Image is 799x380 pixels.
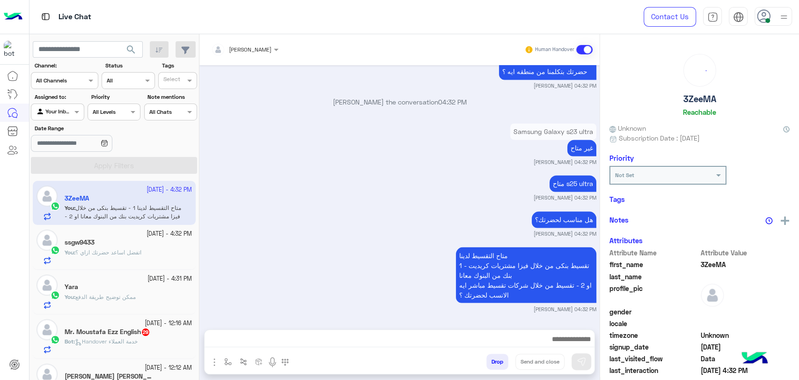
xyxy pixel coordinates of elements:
span: Attribute Name [609,248,699,258]
img: Logo [4,7,22,27]
img: WhatsApp [51,291,60,300]
small: [PERSON_NAME] 04:32 PM [534,230,596,238]
small: [DATE] - 12:12 AM [145,364,192,373]
span: Bot [65,338,73,345]
small: [PERSON_NAME] 04:32 PM [534,194,596,201]
span: Attribute Value [701,248,790,258]
small: [DATE] - 4:31 PM [147,275,192,283]
span: اتفضل اساعد حضرتك ازاي ؟ [75,249,141,256]
h6: Reachable [683,108,716,116]
p: 3/10/2025, 4:32 PM [510,123,596,140]
h6: Notes [609,216,629,224]
img: create order [255,358,263,365]
span: Unknown [701,330,790,340]
img: 1403182699927242 [4,41,21,58]
span: null [701,319,790,328]
h5: ssgw9433 [65,238,95,246]
b: Not Set [615,171,634,179]
span: [PERSON_NAME] [229,46,271,53]
span: 29 [142,328,149,336]
span: locale [609,319,699,328]
small: [PERSON_NAME] 04:32 PM [534,305,596,313]
h5: Mr. Moustafa Ezz English [65,328,150,336]
button: create order [251,354,267,369]
span: profile_pic [609,283,699,305]
img: Trigger scenario [240,358,247,365]
img: profile [778,11,790,23]
span: 3ZeeMA [701,260,790,269]
img: tab [733,12,744,22]
button: search [120,41,143,61]
span: You [65,293,74,300]
span: gender [609,307,699,317]
img: send voice note [267,357,278,368]
label: Status [105,61,154,70]
span: signup_date [609,342,699,352]
img: notes [765,217,773,224]
span: first_name [609,260,699,269]
span: ممكن توضيح طريقة الدفع [75,293,136,300]
small: Human Handover [535,46,574,53]
label: Priority [91,93,139,101]
img: add [781,216,789,225]
label: Channel: [35,61,97,70]
span: Unknown [609,123,646,133]
span: last_name [609,272,699,282]
span: timezone [609,330,699,340]
span: Data [701,354,790,364]
b: : [65,249,75,256]
img: send attachment [209,357,220,368]
button: Apply Filters [31,157,197,174]
span: search [125,44,137,55]
span: 04:32 PM [438,98,467,106]
small: [PERSON_NAME] 04:32 PM [534,158,596,166]
button: Send and close [515,354,564,370]
button: Drop [486,354,508,370]
label: Assigned to: [35,93,83,101]
h6: Attributes [609,236,643,245]
img: send message [577,357,586,366]
p: 3/10/2025, 4:32 PM [456,247,596,303]
span: You [65,249,74,256]
span: last_interaction [609,365,699,375]
p: [PERSON_NAME] the conversation [203,97,596,107]
img: select flow [224,358,232,365]
div: loading... [686,57,713,84]
img: hulul-logo.png [738,343,771,375]
span: 2025-10-03T13:32:53.962Z [701,365,790,375]
b: : [65,293,75,300]
img: defaultAdmin.png [701,283,724,307]
p: 3/10/2025, 4:32 PM [532,211,596,228]
label: Date Range [35,124,139,133]
img: tab [707,12,718,22]
button: select flow [220,354,236,369]
span: last_visited_flow [609,354,699,364]
img: tab [40,11,51,22]
p: Live Chat [59,11,91,23]
b: : [65,338,75,345]
a: Contact Us [644,7,696,27]
img: defaultAdmin.png [37,275,58,296]
small: [PERSON_NAME] 04:32 PM [534,82,596,89]
a: tab [703,7,722,27]
img: WhatsApp [51,246,60,255]
label: Note mentions [147,93,196,101]
small: [DATE] - 12:16 AM [145,319,192,328]
span: 2025-10-02T21:11:19.506Z [701,342,790,352]
div: Select [162,75,180,86]
img: defaultAdmin.png [37,319,58,340]
label: Tags [162,61,196,70]
h6: Tags [609,195,790,203]
p: 3/10/2025, 4:32 PM [550,175,596,192]
img: defaultAdmin.png [37,230,58,251]
img: make a call [281,358,289,366]
h5: Yara [65,283,78,291]
h6: Priority [609,154,634,162]
span: Handover خدمة العملاء [75,338,138,345]
button: Trigger scenario [236,354,251,369]
small: [DATE] - 4:32 PM [147,230,192,238]
span: null [701,307,790,317]
img: WhatsApp [51,335,60,344]
p: 3/10/2025, 4:32 PM [567,140,596,156]
h5: 3ZeeMA [683,94,716,104]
